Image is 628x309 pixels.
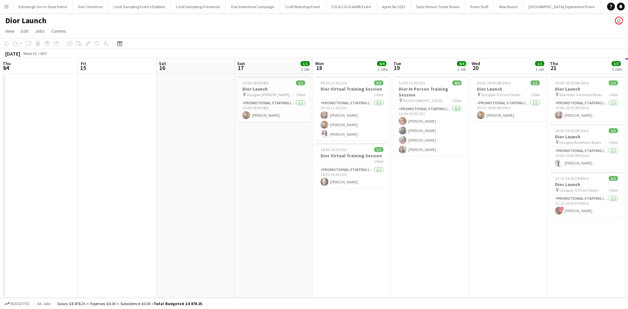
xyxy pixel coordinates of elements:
button: New Board [494,0,523,13]
span: Glasgow St Enoch Boots [481,92,520,97]
button: Dior Valentines Campaign [226,0,280,13]
span: W [GEOGRAPHIC_DATA] [403,98,443,103]
span: Aberdeen Garthdee Boots [559,92,602,97]
span: 14:30-16:30 (2h) [321,147,347,152]
span: 1/1 [374,147,383,152]
app-card-role: Promotional Staffing (Brand Ambassadors)4/413:00-15:00 (2h)[PERSON_NAME][PERSON_NAME][PERSON_NAME... [393,105,467,156]
div: Salary £4 878.25 + Expenses £0.00 + Subsistence £0.00 = [57,301,202,306]
span: 1 Role [530,92,540,97]
span: 1 Role [374,92,383,97]
span: 1/1 [609,80,618,85]
h3: Dior Launch [472,86,545,92]
span: 20 [471,64,480,72]
span: 16 [158,64,166,72]
span: Wed [472,60,480,66]
span: 3/3 [612,61,621,66]
span: All jobs [36,301,52,306]
div: 2 Jobs [377,67,388,72]
button: Lindt Sampling x Fenwicks [171,0,226,13]
span: 11:15-19:00 (7h45m) [555,176,589,181]
span: 1/1 [609,128,618,133]
a: Edit [18,27,31,35]
span: 18 [314,64,324,72]
button: Apres Ski 2023 [377,0,411,13]
button: Craft Workshop Event [280,0,326,13]
span: 1/1 [301,61,310,66]
button: [GEOGRAPHIC_DATA] Experiential Event [523,0,600,13]
span: 14 [2,64,11,72]
span: Mon [315,60,324,66]
span: Sun [237,60,245,66]
span: Glasgow Braehead Boots [559,140,601,145]
a: Comms [49,27,69,35]
app-user-avatar: Joanne Milne [615,17,623,25]
div: 13:00-15:00 (2h)4/4Dior In Person Training Session W [GEOGRAPHIC_DATA]1 RolePromotional Staffing ... [393,77,467,156]
h3: Dior Launch [550,134,623,140]
app-card-role: Promotional Staffing (Sales Staff)1/110:30-19:00 (8h30m)[PERSON_NAME] [550,147,623,169]
div: BST [41,51,47,56]
span: ! [560,207,564,211]
span: Jobs [35,28,45,34]
a: View [3,27,17,35]
span: 3/3 [374,80,383,85]
span: 09:30-18:00 (8h30m) [477,80,511,85]
app-card-role: Promotional Staffing (Brand Ambassadors)1/114:30-16:30 (2h)[PERSON_NAME] [315,166,389,188]
div: 3 Jobs [612,67,622,72]
span: 15 [80,64,86,72]
app-job-card: 10:00-18:30 (8h30m)1/1Dior Launch Aberdeen Garthdee Boots1 RolePromotional Staffing (Sales Staff)... [550,77,623,122]
h3: Dior In Person Training Session [393,86,467,98]
button: COCA COLA IAAPA Event [326,0,377,13]
button: Soda Stream Trade Shows [411,0,465,13]
app-job-card: 11:15-19:00 (7h45m)1/1Dior Launch Glasgow St Enoch Boots1 RolePromotional Staffing (Sales Staff)1... [550,172,623,217]
span: 1 Role [608,92,618,97]
span: 17 [236,64,245,72]
span: 1/1 [535,61,544,66]
span: Week 33 [22,51,38,56]
h3: Dior Virtual Training Session [315,86,389,92]
span: 10:00-18:00 (8h) [242,80,269,85]
button: Lindt Sampling Event x Dobbies [108,0,171,13]
span: 1/1 [531,80,540,85]
span: 1 Role [608,188,618,193]
h3: Dior Launch [550,181,623,187]
button: Budgeted [3,300,30,307]
span: 1 Role [374,159,383,164]
span: 09:30-11:30 (2h) [321,80,347,85]
h3: Dior Launch [237,86,310,92]
span: 4/4 [457,61,466,66]
a: Jobs [32,27,47,35]
span: Budgeted [10,301,29,306]
span: 21 [549,64,558,72]
span: Sat [159,60,166,66]
div: 1 Job [535,67,544,72]
h1: Dior Launch [5,16,46,26]
div: 10:30-19:00 (8h30m)1/1Dior Launch Glasgow Braehead Boots1 RolePromotional Staffing (Sales Staff)1... [550,124,623,169]
span: Edit [21,28,28,34]
div: 1 Job [301,67,309,72]
app-job-card: 10:00-18:00 (8h)1/1Dior Launch Glasgow [PERSON_NAME] Galleries Boots1 RolePromotional Staffing (S... [237,77,310,122]
app-job-card: 14:30-16:30 (2h)1/1Dior Virtual Training Session1 RolePromotional Staffing (Brand Ambassadors)1/1... [315,143,389,188]
span: 19 [392,64,401,72]
h3: Dior Virtual Training Session [315,153,389,159]
app-card-role: Promotional Staffing (Sales Staff)1/109:30-18:00 (8h30m)[PERSON_NAME] [472,99,545,122]
app-card-role: Promotional Staffing (Brand Ambassadors)3/309:30-11:30 (2h)[PERSON_NAME][PERSON_NAME][PERSON_NAME] [315,99,389,141]
div: [DATE] [5,50,20,57]
span: 1 Role [608,140,618,145]
span: Glasgow St Enoch Boots [559,188,599,193]
span: 1 Role [296,92,305,97]
span: 4/4 [377,61,386,66]
button: Edinburgh Gin In-Store Demo [13,0,73,13]
div: 09:30-11:30 (2h)3/3Dior Virtual Training Session1 RolePromotional Staffing (Brand Ambassadors)3/3... [315,77,389,141]
span: 10:00-18:30 (8h30m) [555,80,589,85]
span: Comms [51,28,66,34]
span: Glasgow [PERSON_NAME] Galleries Boots [247,92,296,97]
div: 1 Job [457,67,466,72]
button: Event Staff [465,0,494,13]
span: 1/1 [609,176,618,181]
span: View [5,28,14,34]
h3: Dior Launch [550,86,623,92]
span: 13:00-15:00 (2h) [399,80,425,85]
